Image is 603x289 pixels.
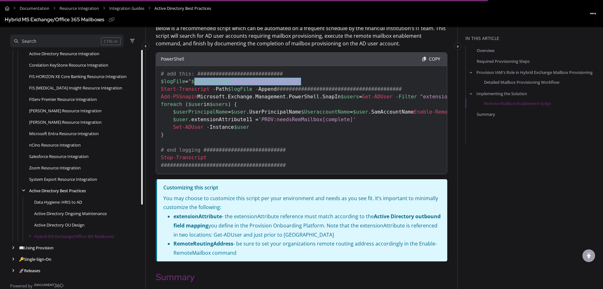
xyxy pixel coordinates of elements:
a: Jack Henry SilverLake Resource Integration [29,108,102,114]
span: $logFile [161,78,185,84]
a: System Export Resource Integration [29,176,97,182]
span: $users [210,101,228,107]
a: Overview [477,47,494,54]
a: Single-Sign-On [19,256,51,262]
span: { [234,101,237,107]
a: Remote-Mailbox-Enablement Script [484,100,551,106]
button: Article more options [588,8,598,18]
div: In this article [465,35,600,42]
span: " \provremotemailbox.txt" [188,78,301,84]
img: Document360 [34,284,64,287]
a: Summary [477,111,495,117]
span: Active Directory Best Practices [154,4,211,13]
span: . [225,94,228,100]
span: Filter [399,94,417,100]
a: Data Hygiene: HRIS to AD [34,199,82,205]
a: Implementing the Solution [476,90,527,96]
span: . [188,116,192,122]
span: $UseraccountName [301,109,350,115]
div: scroll to top [582,249,595,262]
a: Active Directory OU Design [34,222,85,228]
span: ) [228,101,231,107]
a: Documentation [20,4,49,13]
div: Hybrid MS Exchange/Office 365 Mailboxes [5,15,104,24]
button: Category toggle [142,42,149,50]
span: 🚀 [19,268,24,273]
a: Home [5,4,9,13]
strong: RemoteRoutingAddress [173,240,233,247]
a: Corelation KeyStone Resource Integration [29,62,108,68]
a: Hybrid MS Exchange/Office 365 Mailboxes [34,233,114,240]
span: 📖 [19,245,24,251]
a: FiServ Premier Resource Integration [29,96,97,102]
a: Active Directory Best Practices [29,187,86,194]
span: PowerShell [161,56,184,62]
span: Start-Transcript [161,86,210,92]
div: Search [22,38,36,45]
strong: Active Directory outbound field mapping [173,213,441,229]
span: # end logging ########################### [161,147,286,153]
div: arrow [10,245,16,251]
h2: Summary [156,270,447,284]
div: CTRL+K [101,37,121,45]
a: Active Directory Ongoing Maintenance [34,210,107,217]
a: Using Provision [19,245,53,251]
span: Enable-RemoteMailbox [414,109,475,115]
span: - [396,94,399,100]
span: - [213,86,216,92]
span: $user [188,101,204,107]
span: $user [173,116,188,122]
span: # add this: ############################ [161,71,283,77]
span: . [252,94,255,100]
span: $user [353,109,368,115]
span: $userPrincipalName [173,109,228,115]
div: arrow [10,256,16,262]
p: - be sure to set your organizations remote routing address accordingly in the Enable-RemoteMailbo... [173,239,441,258]
a: Jack Henry Symitar Resource Integration [29,119,102,125]
p: Below is a recommended script which can be automated on a frequent schedule by the financial inst... [156,24,447,47]
button: arrow [468,90,474,97]
a: Integration Guides [109,4,144,13]
span: ######################################### [161,162,286,168]
a: FIS IBS Insight Resource Integration [29,85,122,91]
span: $user [234,124,249,130]
a: Microsoft Entra Resource Integration [29,130,99,137]
div: arrow [20,188,27,194]
a: Releases [19,267,40,274]
a: nCino Resource Integration [29,142,81,148]
span: $users [341,94,359,100]
button: Search [10,35,123,47]
p: - the extensionAttribute reference must match according to the you define in the Provision Onboar... [173,212,441,239]
a: Provision IAM's Role in Hybrid Exchange Mailbox Provisioning [476,69,593,76]
button: arrow [468,69,474,76]
span: Copy [429,56,440,62]
span: . [368,109,371,115]
a: Zoom Resource Integration [29,165,81,171]
span: "extensionAttribute11 -eq 'PROV:needsRemMailbox[waiting]'" [420,94,597,100]
span: $user [231,109,246,115]
button: Filter [129,37,136,45]
span: } [161,132,164,138]
a: Powered by Document360 - opens in a new tab [10,281,64,289]
a: Detailed Mailbox Provisioning Workflow [484,79,559,85]
span: 'PROV:needsRemMailbox[complete]' [258,116,356,122]
span: Stop-Transcript [161,154,207,161]
span: Add-PSSnapin [161,94,198,100]
a: Salesforce Resource Integration [29,153,89,160]
span: . [246,109,249,115]
a: FIS HORIZON XE Core Banking Resource Integration [29,73,127,80]
span: . [286,94,289,100]
button: Copy [427,54,442,64]
span: Powered by [10,283,33,289]
span: $logFile [228,86,252,92]
a: Resource Integration [60,4,99,13]
button: Copy link of [107,15,117,25]
span: ( [185,101,188,107]
span: Set-ADUser [173,124,204,130]
p: Customizing this script [163,183,441,192]
span: - [207,124,210,130]
span: $PSScriptRoot [191,78,231,84]
span: 🔑 [19,256,24,262]
p: You may choose to customize this script per your environment and needs as you see fit. It’s impor... [163,194,441,212]
button: Category toggle [454,43,462,50]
